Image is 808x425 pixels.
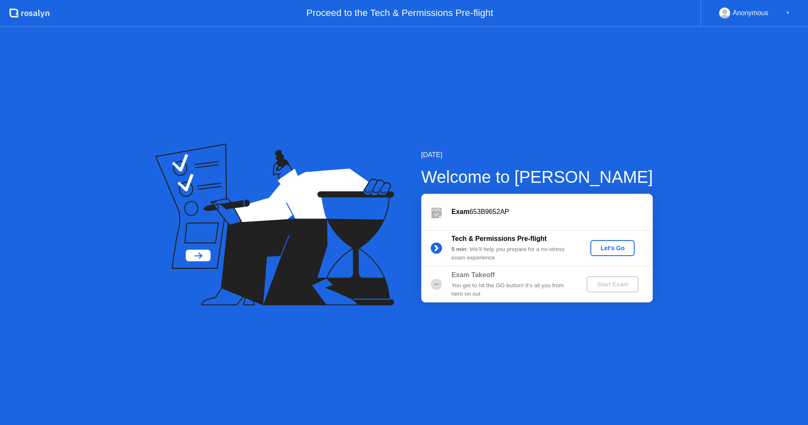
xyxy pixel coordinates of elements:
b: 5 min [452,246,467,252]
div: Anonymous [733,8,768,19]
div: : We’ll help you prepare for a no-stress exam experience [452,245,573,262]
div: [DATE] [421,150,653,160]
div: 653B9652AP [452,207,653,217]
b: Tech & Permissions Pre-flight [452,235,547,242]
div: You get to hit the GO button! It’s all you from here on out [452,281,573,299]
button: Start Exam [587,276,638,292]
button: Let's Go [590,240,635,256]
div: Start Exam [590,281,635,288]
b: Exam Takeoff [452,271,495,278]
b: Exam [452,208,470,215]
div: Welcome to [PERSON_NAME] [421,164,653,190]
div: Let's Go [594,245,631,251]
div: ▼ [786,8,790,19]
